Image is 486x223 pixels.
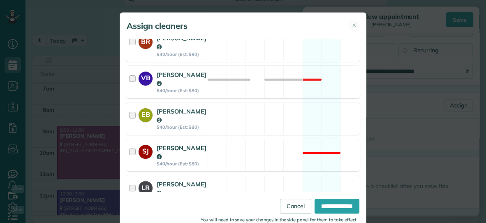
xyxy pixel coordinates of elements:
[139,108,153,120] strong: EB
[157,144,206,160] strong: [PERSON_NAME]
[157,51,206,57] strong: $40/hour (Est: $80)
[201,217,358,223] small: You will need to save your changes in the side panel for them to take effect.
[352,21,356,29] span: ✕
[157,107,206,124] strong: [PERSON_NAME]
[157,124,206,130] strong: $40/hour (Est: $80)
[280,199,311,214] a: Cancel
[157,71,206,87] strong: [PERSON_NAME]
[139,145,153,156] strong: SJ
[139,181,153,193] strong: LR
[127,20,187,32] h5: Assign cleaners
[157,88,206,93] strong: $40/hour (Est: $80)
[139,35,153,46] strong: BR
[157,180,206,197] strong: [PERSON_NAME]
[139,72,153,83] strong: VB
[157,34,206,51] strong: [PERSON_NAME]
[157,161,206,167] strong: $40/hour (Est: $80)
